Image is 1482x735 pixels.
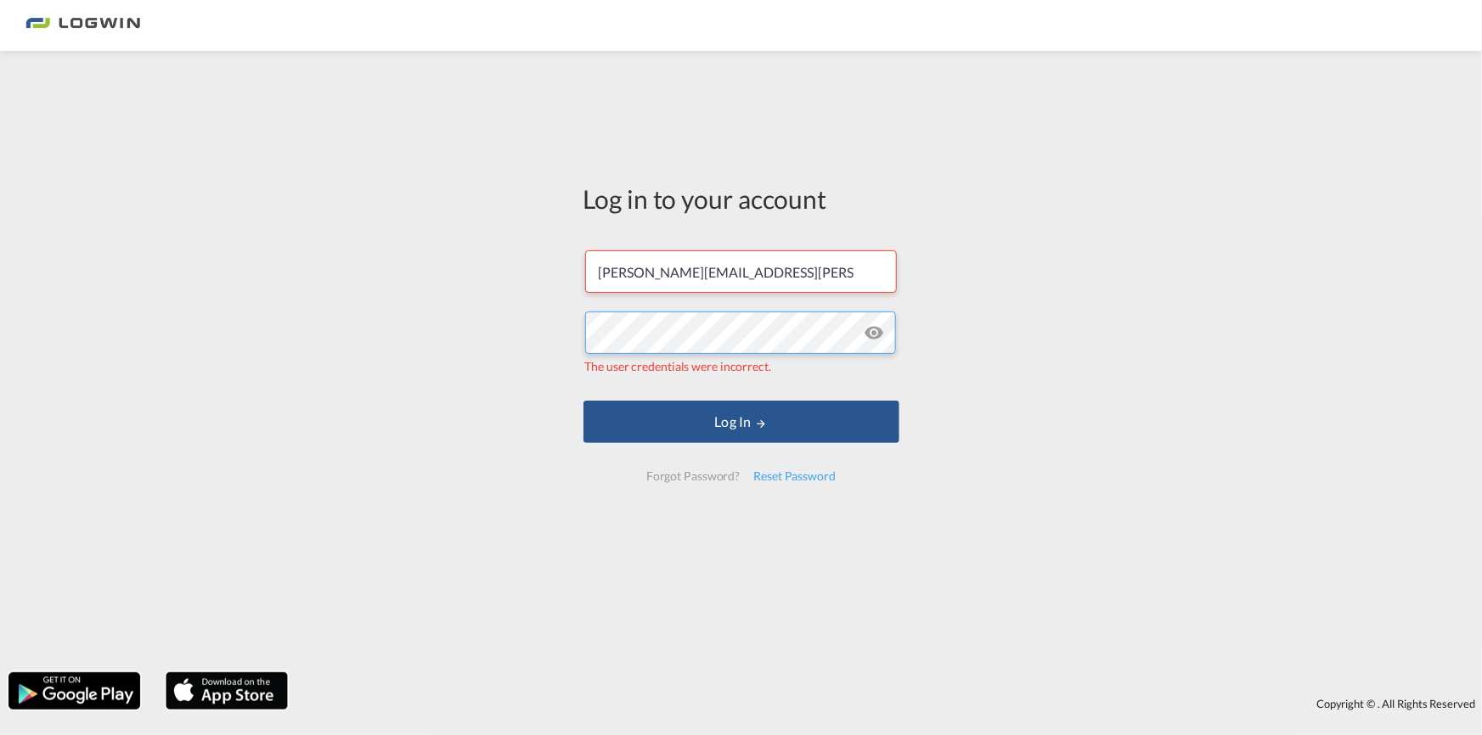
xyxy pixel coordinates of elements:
div: Copyright © . All Rights Reserved [296,689,1482,718]
div: Forgot Password? [640,461,747,491]
span: The user credentials were incorrect. [585,359,771,373]
div: Reset Password [747,461,842,491]
img: 2761ae10d95411efa20a1f5e0282d2d7.png [25,7,140,45]
img: apple.png [164,670,290,711]
img: google.png [7,670,142,711]
input: Enter email/phone number [585,250,897,293]
md-icon: icon-eye-off [864,323,884,343]
div: Log in to your account [583,181,899,216]
button: LOGIN [583,401,899,443]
